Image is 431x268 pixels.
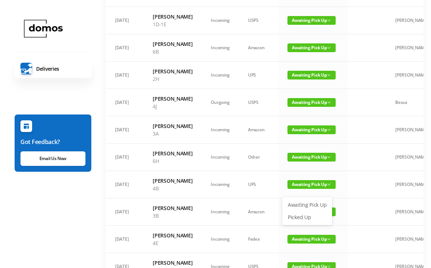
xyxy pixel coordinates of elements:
[239,144,278,171] td: Other
[106,116,144,144] td: [DATE]
[153,212,192,220] p: 3B
[153,13,192,20] h6: [PERSON_NAME]
[327,101,331,104] i: icon: down
[239,171,278,198] td: UPS
[202,7,239,34] td: Incoming
[153,40,192,48] h6: [PERSON_NAME]
[153,239,192,247] p: 4E
[327,19,331,22] i: icon: down
[20,137,85,146] h6: Got Feedback?
[283,199,331,211] a: Awaiting Pick Up
[239,226,278,253] td: Fedex
[202,144,239,171] td: Incoming
[287,71,336,79] span: Awaiting Pick Up
[202,62,239,89] td: Incoming
[283,211,331,223] a: Picked Up
[153,185,192,192] p: 4B
[239,34,278,62] td: Amazon
[153,67,192,75] h6: [PERSON_NAME]
[202,34,239,62] td: Incoming
[153,102,192,110] p: 4J
[287,180,336,189] span: Awaiting Pick Up
[287,16,336,25] span: Awaiting Pick Up
[15,59,92,78] a: Deliveries
[153,259,192,267] h6: [PERSON_NAME]
[106,62,144,89] td: [DATE]
[287,98,336,107] span: Awaiting Pick Up
[202,226,239,253] td: Incoming
[202,171,239,198] td: Incoming
[153,232,192,239] h6: [PERSON_NAME]
[153,149,192,157] h6: [PERSON_NAME]
[239,198,278,226] td: Amazon
[153,157,192,165] p: 6H
[20,151,85,166] a: Email Us Now
[327,46,331,50] i: icon: down
[202,89,239,116] td: Outgoing
[239,89,278,116] td: USPS
[153,204,192,212] h6: [PERSON_NAME]
[202,198,239,226] td: Incoming
[153,48,192,55] p: 6B
[287,153,336,162] span: Awaiting Pick Up
[106,144,144,171] td: [DATE]
[106,89,144,116] td: [DATE]
[287,235,336,244] span: Awaiting Pick Up
[327,128,331,132] i: icon: down
[327,237,331,241] i: icon: down
[106,171,144,198] td: [DATE]
[106,34,144,62] td: [DATE]
[153,95,192,102] h6: [PERSON_NAME]
[327,183,331,186] i: icon: down
[106,226,144,253] td: [DATE]
[153,177,192,185] h6: [PERSON_NAME]
[153,122,192,130] h6: [PERSON_NAME]
[106,7,144,34] td: [DATE]
[327,73,331,77] i: icon: down
[153,130,192,137] p: 3A
[239,62,278,89] td: UPS
[153,75,192,83] p: 2H
[287,125,336,134] span: Awaiting Pick Up
[202,116,239,144] td: Incoming
[287,43,336,52] span: Awaiting Pick Up
[239,7,278,34] td: USPS
[153,20,192,28] p: 1D-1E
[327,155,331,159] i: icon: down
[106,198,144,226] td: [DATE]
[239,116,278,144] td: Amazon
